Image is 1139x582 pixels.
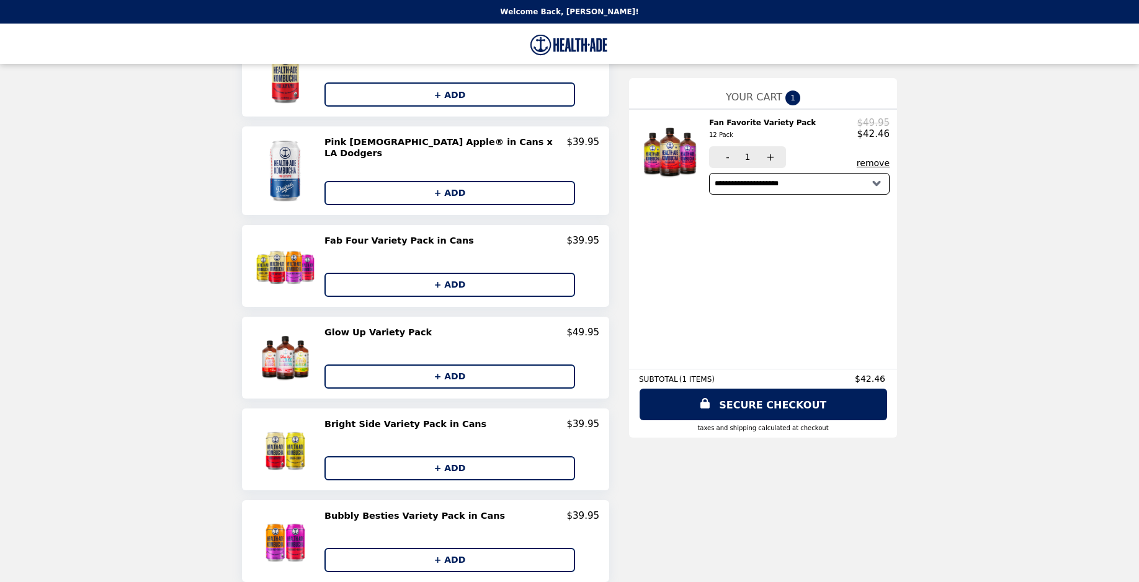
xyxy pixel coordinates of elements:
span: YOUR CART [726,91,782,103]
button: - [709,146,743,168]
button: + ADD [324,364,575,389]
button: + [752,146,786,168]
a: SECURE CHECKOUT [640,389,887,420]
span: ( 1 ITEMS ) [679,375,715,384]
p: $39.95 [567,418,600,430]
p: $49.95 [857,117,890,128]
button: remove [857,158,890,168]
span: 1 [785,90,800,105]
p: $49.95 [567,327,600,338]
button: + ADD [324,181,575,205]
h2: Fan Favorite Variety Pack [709,117,821,141]
span: 1 [745,152,751,162]
img: Fab Four Variety Pack in Cans [254,235,319,297]
button: + ADD [324,548,575,572]
img: Bubbly Besties Variety Pack in Cans [254,510,319,572]
img: Brand Logo [530,31,609,56]
select: Select a subscription option [709,173,890,195]
p: Welcome Back, [PERSON_NAME]! [500,7,638,16]
p: $39.95 [567,510,600,521]
h2: Glow Up Variety Pack [324,327,437,338]
h2: Pink [DEMOGRAPHIC_DATA] Apple® in Cans x LA Dodgers [324,136,567,159]
span: SUBTOTAL [639,375,679,384]
img: Glow Up Variety Pack [254,327,319,389]
img: Fan Favorite Variety Pack [635,117,708,187]
p: $39.95 [567,136,600,159]
button: + ADD [324,82,575,107]
span: $42.46 [855,374,887,384]
img: Bright Side Variety Pack in Cans [254,418,319,480]
p: $39.95 [567,235,600,246]
img: Pink Lady Apple® in Cans x LA Dodgers [251,136,323,205]
div: 12 Pack [709,130,816,141]
button: + ADD [324,273,575,297]
h2: Bright Side Variety Pack in Cans [324,418,491,430]
h2: Bubbly Besties Variety Pack in Cans [324,510,510,521]
p: $42.46 [857,128,890,139]
h2: Fab Four Variety Pack in Cans [324,235,479,246]
div: Taxes and Shipping calculated at checkout [639,425,887,431]
button: + ADD [324,456,575,480]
